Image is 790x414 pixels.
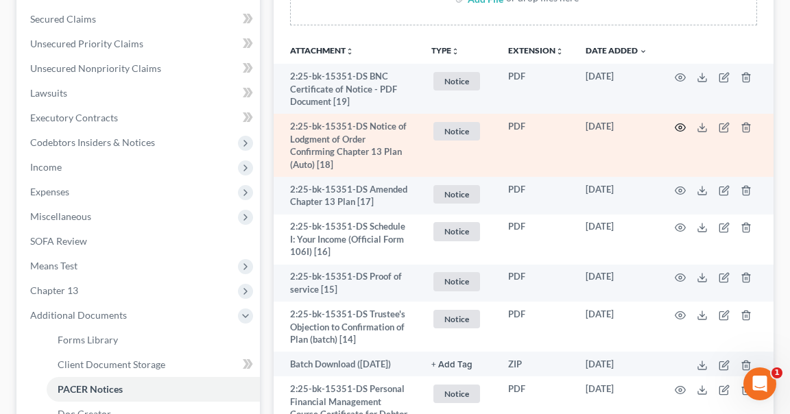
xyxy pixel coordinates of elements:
[431,382,486,405] a: Notice
[497,64,575,114] td: PDF
[431,220,486,243] a: Notice
[575,64,658,114] td: [DATE]
[555,47,564,56] i: unfold_more
[19,229,260,254] a: SOFA Review
[771,367,782,378] span: 1
[274,114,420,177] td: 2:25-bk-15351-DS Notice of Lodgment of Order Confirming Chapter 13 Plan (Auto) [18]
[431,47,459,56] button: TYPEunfold_more
[497,302,575,352] td: PDF
[30,62,161,74] span: Unsecured Nonpriority Claims
[58,334,118,345] span: Forms Library
[431,183,486,206] a: Notice
[433,72,480,90] span: Notice
[19,106,260,130] a: Executory Contracts
[431,308,486,330] a: Notice
[575,215,658,265] td: [DATE]
[431,270,486,293] a: Notice
[431,70,486,93] a: Notice
[30,284,78,296] span: Chapter 13
[431,361,472,369] button: + Add Tag
[743,367,776,400] iframe: Intercom live chat
[586,45,647,56] a: Date Added expand_more
[497,114,575,177] td: PDF
[508,45,564,56] a: Extensionunfold_more
[30,38,143,49] span: Unsecured Priority Claims
[30,161,62,173] span: Income
[433,310,480,328] span: Notice
[58,383,123,395] span: PACER Notices
[274,215,420,265] td: 2:25-bk-15351-DS Schedule I: Your Income (Official Form 106I) [16]
[451,47,459,56] i: unfold_more
[30,260,77,271] span: Means Test
[30,309,127,321] span: Additional Documents
[497,265,575,302] td: PDF
[431,120,486,143] a: Notice
[433,222,480,241] span: Notice
[30,186,69,197] span: Expenses
[433,185,480,204] span: Notice
[47,352,260,377] a: Client Document Storage
[19,56,260,81] a: Unsecured Nonpriority Claims
[274,64,420,114] td: 2:25-bk-15351-DS BNC Certificate of Notice - PDF Document [19]
[274,265,420,302] td: 2:25-bk-15351-DS Proof of service [15]
[433,122,480,141] span: Notice
[575,114,658,177] td: [DATE]
[575,302,658,352] td: [DATE]
[274,302,420,352] td: 2:25-bk-15351-DS Trustee's Objection to Confirmation of Plan (batch) [14]
[30,13,96,25] span: Secured Claims
[47,377,260,402] a: PACER Notices
[274,352,420,376] td: Batch Download ([DATE])
[30,87,67,99] span: Lawsuits
[433,272,480,291] span: Notice
[497,352,575,376] td: ZIP
[19,81,260,106] a: Lawsuits
[431,358,486,371] a: + Add Tag
[639,47,647,56] i: expand_more
[575,177,658,215] td: [DATE]
[30,136,155,148] span: Codebtors Insiders & Notices
[30,235,87,247] span: SOFA Review
[497,215,575,265] td: PDF
[433,385,480,403] span: Notice
[497,177,575,215] td: PDF
[575,352,658,376] td: [DATE]
[30,210,91,222] span: Miscellaneous
[47,328,260,352] a: Forms Library
[290,45,354,56] a: Attachmentunfold_more
[19,7,260,32] a: Secured Claims
[575,265,658,302] td: [DATE]
[58,358,165,370] span: Client Document Storage
[30,112,118,123] span: Executory Contracts
[19,32,260,56] a: Unsecured Priority Claims
[346,47,354,56] i: unfold_more
[274,177,420,215] td: 2:25-bk-15351-DS Amended Chapter 13 Plan [17]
